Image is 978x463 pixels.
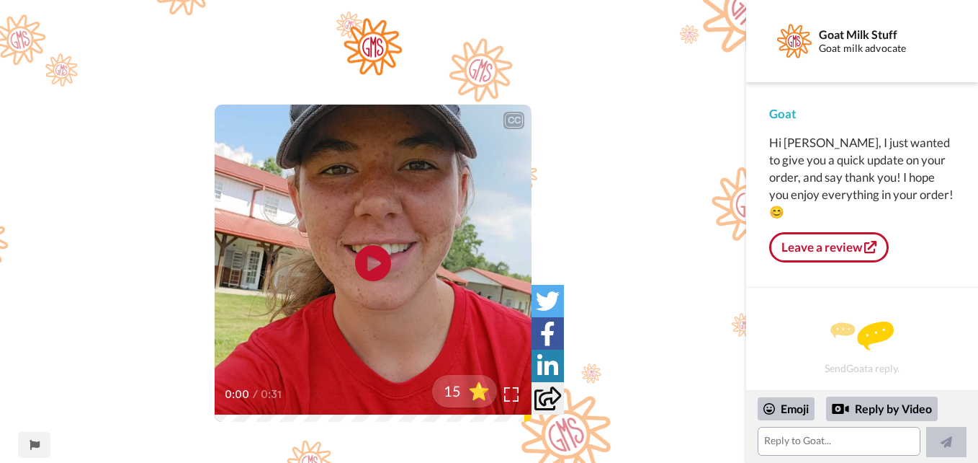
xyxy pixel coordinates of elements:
img: 7916b98f-ae7a-4a87-93be-04eb33a40aaf [344,18,403,76]
span: 0:31 [261,386,286,403]
div: Goat [769,105,955,123]
div: CC [505,113,523,128]
div: Reply by Video [826,397,938,421]
span: / [253,386,258,403]
span: 0:00 [225,386,250,403]
div: Send Goat a reply. [766,313,959,383]
div: Goat Milk Stuff [819,27,954,41]
div: Goat milk advocate [819,43,954,55]
div: Reply by Video [832,400,849,418]
a: Leave a review [769,232,889,263]
img: Profile Image [777,24,812,58]
span: ⭐ [461,379,497,402]
div: Hi [PERSON_NAME], I just wanted to give you a quick update on your order, and say thank you! I ho... [769,134,955,221]
div: Emoji [758,397,815,420]
span: 15 [432,381,461,401]
button: 15⭐ [432,375,497,407]
img: message.svg [830,322,894,350]
img: Full screen [504,387,519,402]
